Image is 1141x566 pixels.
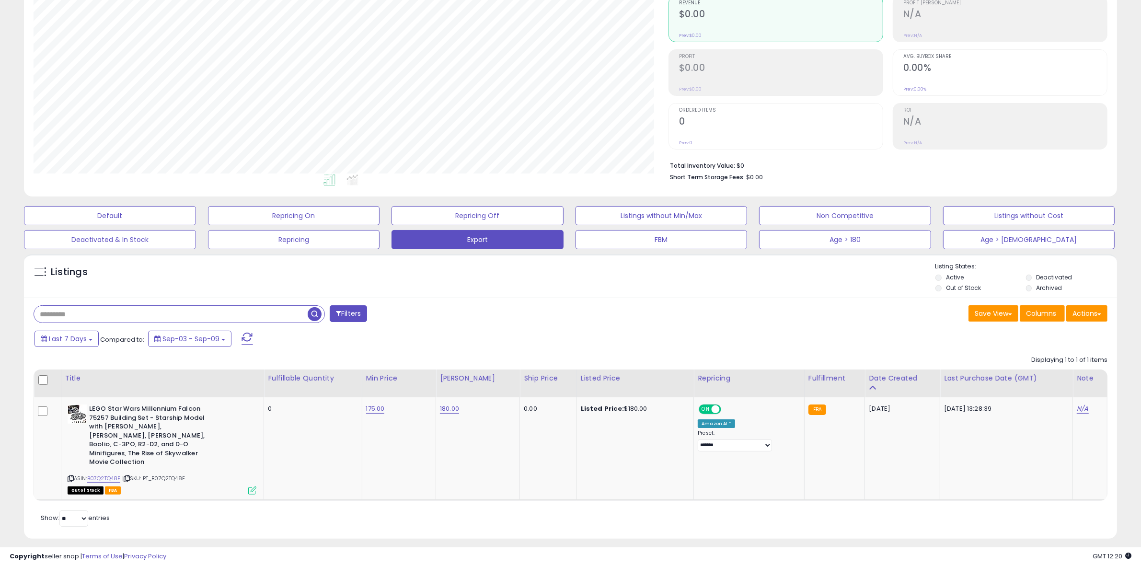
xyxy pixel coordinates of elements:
div: Title [65,373,260,383]
p: Listing States: [935,262,1117,271]
button: Default [24,206,196,225]
button: Listings without Cost [943,206,1115,225]
div: Amazon AI * [698,419,735,428]
span: Profit [679,54,883,59]
button: Age > 180 [759,230,931,249]
div: Listed Price [581,373,690,383]
button: Repricing Off [392,206,564,225]
div: Min Price [366,373,432,383]
h2: N/A [903,116,1107,129]
a: 180.00 [440,404,459,414]
label: Deactivated [1037,273,1072,281]
button: Age > [DEMOGRAPHIC_DATA] [943,230,1115,249]
div: Fulfillment [808,373,861,383]
b: Short Term Storage Fees: [670,173,745,181]
small: FBA [808,404,826,415]
h2: N/A [903,9,1107,22]
b: Listed Price: [581,404,624,413]
h2: $0.00 [679,9,883,22]
div: 0 [268,404,354,413]
label: Archived [1037,284,1062,292]
div: [PERSON_NAME] [440,373,516,383]
div: [DATE] 13:28:39 [944,404,1065,413]
small: Prev: $0.00 [679,86,702,92]
div: [DATE] [869,404,907,413]
button: Columns [1020,305,1065,322]
span: Sep-03 - Sep-09 [162,334,219,344]
div: Date Created [869,373,936,383]
div: 0.00 [524,404,569,413]
div: seller snap | | [10,552,166,561]
span: OFF [720,405,735,414]
div: Ship Price [524,373,572,383]
small: Prev: 0 [679,140,692,146]
button: Export [392,230,564,249]
span: Profit [PERSON_NAME] [903,0,1107,6]
span: Show: entries [41,513,110,522]
span: Columns [1026,309,1056,318]
label: Out of Stock [946,284,981,292]
button: Non Competitive [759,206,931,225]
span: All listings that are currently out of stock and unavailable for purchase on Amazon [68,486,104,495]
a: B07Q2TQ48F [87,474,121,483]
h2: 0 [679,116,883,129]
span: Revenue [679,0,883,6]
div: ASIN: [68,404,257,494]
b: Total Inventory Value: [670,162,735,170]
a: N/A [1077,404,1088,414]
span: 2025-09-17 12:20 GMT [1093,552,1131,561]
span: | SKU: PT_B07Q2TQ48F [122,474,185,482]
div: Note [1077,373,1103,383]
small: Prev: $0.00 [679,33,702,38]
span: Last 7 Days [49,334,87,344]
img: 51UDo-zy8uL._SL40_.jpg [68,404,87,424]
button: Save View [968,305,1018,322]
button: Listings without Min/Max [576,206,748,225]
button: FBM [576,230,748,249]
span: $0.00 [746,173,763,182]
div: $180.00 [581,404,687,413]
button: Filters [330,305,367,322]
a: Privacy Policy [124,552,166,561]
button: Last 7 Days [35,331,99,347]
strong: Copyright [10,552,45,561]
b: LEGO Star Wars Millennium Falcon 75257 Building Set - Starship Model with [PERSON_NAME], [PERSON_... [89,404,206,469]
button: Deactivated & In Stock [24,230,196,249]
span: Compared to: [100,335,144,344]
div: Preset: [698,430,797,451]
small: Prev: N/A [903,140,922,146]
small: Prev: 0.00% [903,86,926,92]
a: 175.00 [366,404,385,414]
small: Prev: N/A [903,33,922,38]
div: Repricing [698,373,800,383]
button: Repricing On [208,206,380,225]
button: Actions [1066,305,1107,322]
label: Active [946,273,964,281]
button: Repricing [208,230,380,249]
div: Last Purchase Date (GMT) [944,373,1069,383]
h2: $0.00 [679,62,883,75]
span: ON [700,405,712,414]
li: $0 [670,159,1100,171]
div: Fulfillable Quantity [268,373,357,383]
div: Displaying 1 to 1 of 1 items [1031,356,1107,365]
h5: Listings [51,266,88,279]
button: Sep-03 - Sep-09 [148,331,231,347]
h2: 0.00% [903,62,1107,75]
span: Avg. Buybox Share [903,54,1107,59]
span: FBA [105,486,121,495]
span: Ordered Items [679,108,883,113]
span: ROI [903,108,1107,113]
a: Terms of Use [82,552,123,561]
